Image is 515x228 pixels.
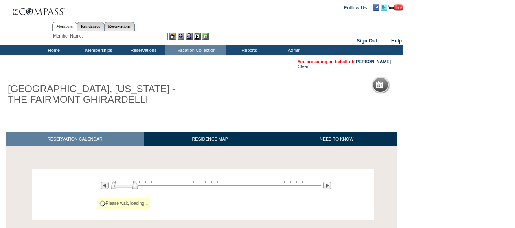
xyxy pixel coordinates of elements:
img: Follow us on Twitter [381,4,387,11]
a: Reservations [104,22,135,31]
img: View [178,33,184,40]
a: Sign Out [357,38,377,44]
img: spinner2.gif [99,200,106,207]
td: Reservations [120,45,165,55]
img: Reservations [194,33,201,40]
td: Home [31,45,75,55]
a: Subscribe to our YouTube Channel [388,4,403,9]
td: Reports [226,45,271,55]
a: RESIDENCE MAP [144,132,276,146]
h1: [GEOGRAPHIC_DATA], [US_STATE] - THE FAIRMONT GHIRARDELLI [6,82,188,107]
img: Previous [101,182,109,189]
img: Next [323,182,331,189]
td: Vacation Collection [165,45,226,55]
img: Subscribe to our YouTube Channel [388,4,403,11]
a: [PERSON_NAME] [355,59,391,64]
img: b_calculator.gif [202,33,209,40]
a: Follow us on Twitter [381,4,387,9]
a: Residences [77,22,104,31]
div: Please wait, loading... [97,198,151,209]
a: Members [52,22,77,31]
span: You are acting on behalf of: [298,59,391,64]
h5: Reservation Calendar [386,82,449,88]
a: RESERVATION CALENDAR [6,132,144,146]
a: Clear [298,64,308,69]
a: Help [391,38,402,44]
td: Admin [271,45,316,55]
img: Impersonate [186,33,193,40]
img: b_edit.gif [169,33,176,40]
td: Follow Us :: [344,4,373,11]
a: NEED TO KNOW [276,132,397,146]
span: :: [383,38,386,44]
td: Memberships [75,45,120,55]
a: Become our fan on Facebook [373,4,379,9]
img: Become our fan on Facebook [373,4,379,11]
div: Member Name: [53,33,84,40]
